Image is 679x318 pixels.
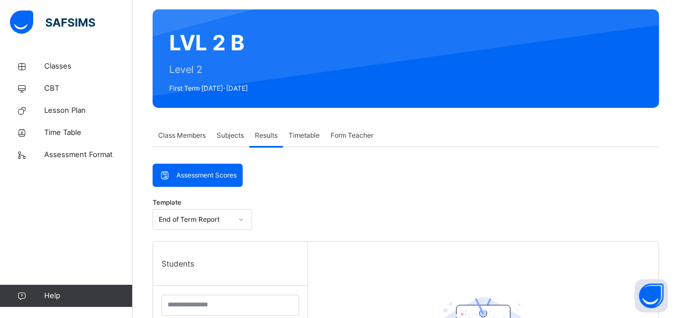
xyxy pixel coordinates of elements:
span: Assessment Format [44,149,133,160]
span: Classes [44,61,133,72]
span: Template [153,198,181,207]
button: Open asap [635,279,668,312]
span: Timetable [289,131,320,140]
span: Subjects [217,131,244,140]
span: CBT [44,83,133,94]
span: Assessment Scores [176,170,237,180]
div: There are currently no records. [409,274,558,296]
span: Help [44,290,132,301]
img: safsims [10,11,95,34]
span: Results [255,131,278,140]
span: Class Members [158,131,206,140]
span: Lesson Plan [44,105,133,116]
span: Form Teacher [331,131,373,140]
span: Students [161,258,194,269]
span: Time Table [44,127,133,138]
span: First Term [DATE]-[DATE] [169,84,248,93]
div: End of Term Report [159,215,232,225]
